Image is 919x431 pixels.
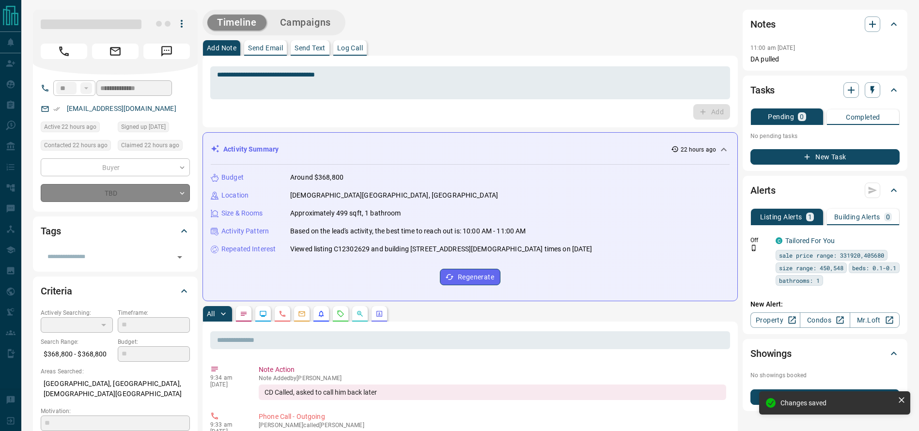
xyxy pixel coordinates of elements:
div: CD Called, asked to call him back later [259,385,726,400]
p: 9:34 am [210,374,244,381]
div: Changes saved [780,399,894,407]
p: 11:00 am [DATE] [750,45,795,51]
p: 0 [886,214,890,220]
p: Log Call [337,45,363,51]
div: Activity Summary22 hours ago [211,140,730,158]
p: New Alert: [750,299,900,309]
svg: Opportunities [356,310,364,318]
svg: Lead Browsing Activity [259,310,267,318]
span: Message [143,44,190,59]
div: Sun Sep 14 2025 [41,140,113,154]
p: Pending [768,113,794,120]
p: Send Text [295,45,326,51]
h2: Criteria [41,283,72,299]
a: Condos [800,312,850,328]
p: Off [750,236,770,245]
p: Building Alerts [834,214,880,220]
h2: Tasks [750,82,775,98]
span: Contacted 22 hours ago [44,140,108,150]
a: Tailored For You [785,237,835,245]
p: Around $368,800 [290,172,343,183]
p: Motivation: [41,407,190,416]
p: [DATE] [210,381,244,388]
span: Active 22 hours ago [44,122,96,132]
button: Regenerate [440,269,500,285]
span: beds: 0.1-0.1 [852,263,896,273]
span: sale price range: 331920,405680 [779,250,884,260]
p: 22 hours ago [681,145,716,154]
p: DA pulled [750,54,900,64]
p: Completed [846,114,880,121]
p: [PERSON_NAME] called [PERSON_NAME] [259,422,726,429]
p: Budget: [118,338,190,346]
p: Activity Summary [223,144,279,154]
a: [EMAIL_ADDRESS][DOMAIN_NAME] [67,105,176,112]
textarea: To enrich screen reader interactions, please activate Accessibility in Grammarly extension settings [217,71,723,95]
button: New Task [750,149,900,165]
p: Note Action [259,365,726,375]
span: Call [41,44,87,59]
p: [GEOGRAPHIC_DATA], [GEOGRAPHIC_DATA], [DEMOGRAPHIC_DATA][GEOGRAPHIC_DATA] [41,376,190,402]
p: Note Added by [PERSON_NAME] [259,375,726,382]
p: No pending tasks [750,129,900,143]
svg: Push Notification Only [750,245,757,251]
div: Alerts [750,179,900,202]
svg: Requests [337,310,344,318]
h2: Notes [750,16,776,32]
button: New Showing [750,389,900,405]
span: bathrooms: 1 [779,276,820,285]
p: Listing Alerts [760,214,802,220]
p: Activity Pattern [221,226,269,236]
div: condos.ca [776,237,782,244]
p: $368,800 - $368,800 [41,346,113,362]
p: Budget [221,172,244,183]
p: Actively Searching: [41,308,113,317]
span: size range: 450,548 [779,263,843,273]
div: Tue May 17 2022 [118,122,190,135]
span: Claimed 22 hours ago [121,140,179,150]
p: Timeframe: [118,308,190,317]
p: Phone Call - Outgoing [259,412,726,422]
div: Criteria [41,279,190,303]
p: Add Note [207,45,236,51]
p: Send Email [248,45,283,51]
p: 1 [808,214,812,220]
button: Open [173,250,187,264]
p: Based on the lead's activity, the best time to reach out is: 10:00 AM - 11:00 AM [290,226,526,236]
p: Search Range: [41,338,113,346]
div: Showings [750,342,900,365]
h2: Showings [750,346,792,361]
div: Buyer [41,158,190,176]
svg: Agent Actions [375,310,383,318]
p: Viewed listing C12302629 and building [STREET_ADDRESS][DEMOGRAPHIC_DATA] times on [DATE] [290,244,592,254]
div: Tasks [750,78,900,102]
a: Mr.Loft [850,312,900,328]
svg: Emails [298,310,306,318]
svg: Email Verified [53,106,60,112]
p: No showings booked [750,371,900,380]
div: TBD [41,184,190,202]
div: Notes [750,13,900,36]
svg: Listing Alerts [317,310,325,318]
p: 0 [800,113,804,120]
p: Repeated Interest [221,244,276,254]
span: Email [92,44,139,59]
span: Signed up [DATE] [121,122,166,132]
p: 9:33 am [210,421,244,428]
svg: Calls [279,310,286,318]
p: All [207,310,215,317]
p: Size & Rooms [221,208,263,218]
button: Timeline [207,15,266,31]
p: Areas Searched: [41,367,190,376]
div: Sun Sep 14 2025 [118,140,190,154]
h2: Alerts [750,183,776,198]
button: Campaigns [270,15,341,31]
div: Sun Sep 14 2025 [41,122,113,135]
svg: Notes [240,310,248,318]
div: Tags [41,219,190,243]
a: Property [750,312,800,328]
h2: Tags [41,223,61,239]
p: Location [221,190,249,200]
p: Approximately 499 sqft, 1 bathroom [290,208,401,218]
p: [DEMOGRAPHIC_DATA][GEOGRAPHIC_DATA], [GEOGRAPHIC_DATA] [290,190,498,200]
